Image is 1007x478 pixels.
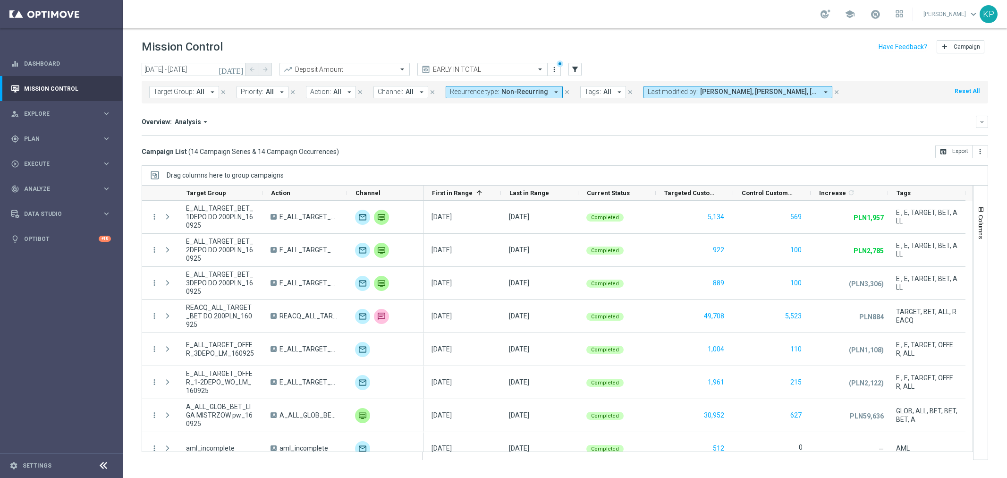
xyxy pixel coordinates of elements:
span: Tags [897,189,911,196]
i: settings [9,461,18,470]
colored-tag: Completed [586,246,624,255]
img: Target group only [355,441,370,456]
button: more_vert [150,312,159,320]
img: Optimail [355,342,370,357]
i: keyboard_arrow_right [102,109,111,118]
span: Control Customers [742,189,795,196]
i: preview [421,65,431,74]
button: Analysis arrow_drop_down [172,118,212,126]
span: REACQ_ALL_TARGET_BET DO 200PLN_160925 [186,303,254,329]
span: A [271,412,277,418]
i: close [220,89,227,95]
div: KP [980,5,998,23]
button: Reset All [954,86,981,96]
button: more_vert [150,378,159,386]
i: equalizer [11,60,19,68]
span: All [266,88,274,96]
p: PLN2,785 [854,247,884,255]
span: First in Range [432,189,473,196]
button: Action: All arrow_drop_down [306,86,356,98]
img: Private message [374,210,389,225]
span: Targeted Customers [664,189,717,196]
i: close [289,89,296,95]
button: arrow_back [245,63,259,76]
button: 100 [789,244,803,256]
span: E_ALL_TARGET_BET_3DEPO DO 200PLN_160925 [186,270,254,296]
p: PLN1,957 [854,213,884,222]
span: Last in Range [509,189,549,196]
img: Optimail [355,375,370,390]
button: close [288,87,297,97]
div: Press SPACE to select this row. [423,234,965,267]
div: Mission Control [10,85,111,93]
span: Explore [24,111,102,117]
span: Completed [591,446,619,452]
i: arrow_drop_down [278,88,286,96]
i: arrow_drop_down [208,88,217,96]
button: more_vert [150,444,159,452]
span: aml_incomplete [186,444,235,452]
div: 16 Sep 2025, Tuesday [432,411,452,419]
div: Private message [374,276,389,291]
span: Completed [591,347,619,353]
button: person_search Explore keyboard_arrow_right [10,110,111,118]
ng-select: EARLY IN TOTAL [417,63,548,76]
i: keyboard_arrow_right [102,209,111,218]
i: more_vert [150,411,159,419]
div: Press SPACE to select this row. [423,201,965,234]
span: All [406,88,414,96]
span: Action [271,189,290,196]
span: Last modified by: [648,88,698,96]
span: Action: [310,88,331,96]
span: Target Group: [153,88,194,96]
span: Target Group [186,189,226,196]
div: Data Studio keyboard_arrow_right [10,210,111,218]
button: 5,134 [707,211,725,223]
div: 16 Sep 2025, Tuesday [432,312,452,320]
div: Press SPACE to select this row. [423,366,965,399]
div: 16 Sep 2025, Tuesday [509,345,529,353]
i: arrow_drop_down [615,88,624,96]
h3: Campaign List [142,147,339,156]
button: track_changes Analyze keyboard_arrow_right [10,185,111,193]
a: Mission Control [24,76,111,101]
colored-tag: Completed [586,213,624,222]
span: Execute [24,161,102,167]
button: close [428,87,437,97]
button: Recurrence type: Non-Recurring arrow_drop_down [446,86,563,98]
span: Completed [591,281,619,287]
i: keyboard_arrow_down [979,119,985,125]
div: Press SPACE to select this row. [142,234,423,267]
i: more_vert [150,345,159,353]
button: 110 [789,343,803,355]
span: A [271,445,277,451]
span: E , E, TARGET, OFFER, ALL [896,374,957,391]
p: (PLN1,108) [849,346,884,354]
div: Press SPACE to select this row. [142,366,423,399]
button: keyboard_arrow_down [976,116,988,128]
h1: Mission Control [142,40,223,54]
div: Row Groups [167,171,284,179]
span: Campaign [954,43,980,50]
div: Press SPACE to select this row. [142,432,423,465]
div: 16 Sep 2025, Tuesday [509,279,529,287]
i: keyboard_arrow_right [102,159,111,168]
i: arrow_drop_down [821,88,830,96]
colored-tag: Completed [586,378,624,387]
div: 16 Sep 2025, Tuesday [432,246,452,254]
div: 16 Sep 2025, Tuesday [432,378,452,386]
i: track_changes [11,185,19,193]
button: lightbulb Optibot +10 [10,235,111,243]
button: Last modified by: [PERSON_NAME], [PERSON_NAME], [PERSON_NAME] arrow_drop_down [643,86,832,98]
div: Private message [355,408,370,423]
i: person_search [11,110,19,118]
a: Settings [23,463,51,469]
img: Optimail [355,276,370,291]
div: Optimail [355,210,370,225]
span: Completed [591,413,619,419]
div: Press SPACE to select this row. [423,399,965,432]
i: more_vert [150,246,159,254]
i: add [941,43,948,51]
